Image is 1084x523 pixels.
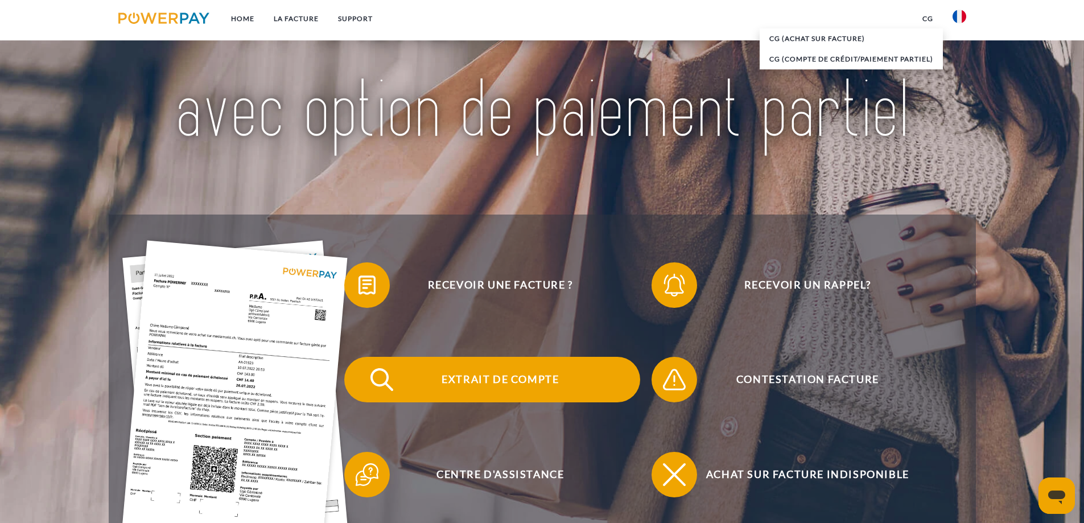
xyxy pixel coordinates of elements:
[118,13,210,24] img: logo-powerpay.svg
[913,9,943,29] a: CG
[344,452,640,497] button: Centre d'assistance
[353,460,381,489] img: qb_help.svg
[760,28,943,49] a: CG (achat sur facture)
[953,10,966,23] img: fr
[368,365,396,394] img: qb_search.svg
[264,9,328,29] a: LA FACTURE
[344,262,640,308] button: Recevoir une facture ?
[1038,477,1075,514] iframe: Bouton de lancement de la fenêtre de messagerie
[353,271,381,299] img: qb_bill.svg
[668,357,947,402] span: Contestation Facture
[652,357,947,402] button: Contestation Facture
[760,49,943,69] a: CG (Compte de crédit/paiement partiel)
[660,365,689,394] img: qb_warning.svg
[668,452,947,497] span: Achat sur facture indisponible
[361,262,640,308] span: Recevoir une facture ?
[361,452,640,497] span: Centre d'assistance
[328,9,382,29] a: Support
[652,452,947,497] button: Achat sur facture indisponible
[221,9,264,29] a: Home
[660,460,689,489] img: qb_close.svg
[652,262,947,308] button: Recevoir un rappel?
[660,271,689,299] img: qb_bell.svg
[361,357,640,402] span: Extrait de compte
[668,262,947,308] span: Recevoir un rappel?
[344,357,640,402] button: Extrait de compte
